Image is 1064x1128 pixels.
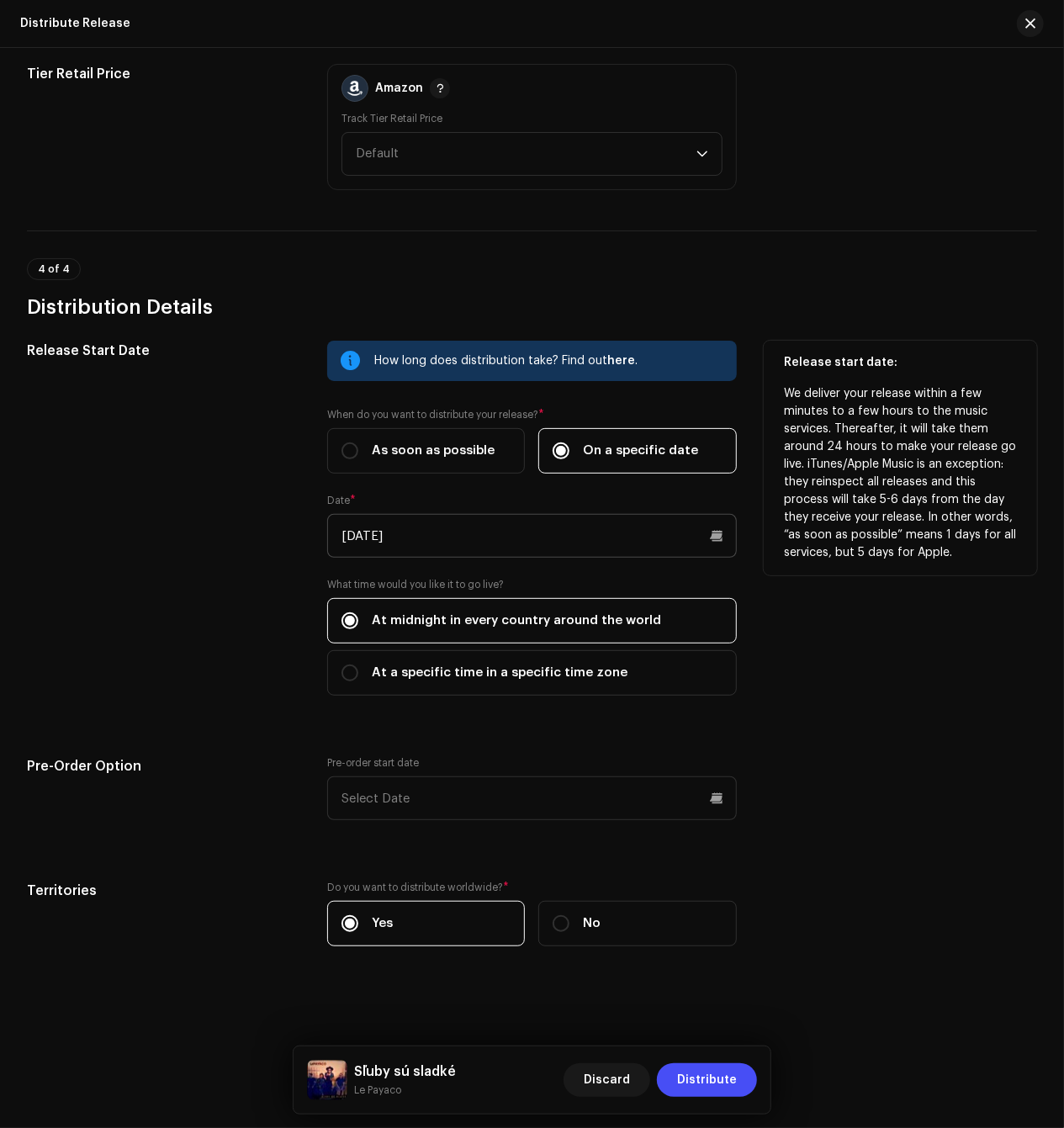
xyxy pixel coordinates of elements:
p: Release start date: [784,354,1017,372]
span: At midnight in every country around the world [372,612,661,630]
label: What time would you like it to go live? [327,578,737,591]
small: Sľuby sú sladké [354,1082,456,1099]
span: No [583,914,601,933]
label: Pre-order start date [327,756,419,770]
div: dropdown trigger [696,133,708,175]
p: We deliver your release within a few minutes to a few hours to the music services. Thereafter, it... [784,385,1017,562]
span: As soon as possible [372,442,495,460]
span: Yes [372,914,393,933]
span: Default [356,133,696,175]
span: Default [356,147,399,160]
h5: Tier Retail Price [27,64,300,84]
h5: Sľuby sú sladké [354,1062,456,1082]
h3: Distribution Details [27,294,1037,320]
div: Distribute Release [20,17,130,30]
label: Date [327,494,356,507]
label: When do you want to distribute your release? [327,408,737,421]
button: Discard [564,1063,650,1097]
div: How long does distribution take? Find out . [374,351,723,371]
span: Distribute [677,1063,737,1097]
span: Discard [584,1063,630,1097]
label: Do you want to distribute worldwide? [327,881,737,894]
label: Track Tier Retail Price [341,112,442,125]
input: Select Date [327,514,737,558]
h5: Territories [27,881,300,901]
span: 4 of 4 [38,264,70,274]
span: here [607,355,635,367]
input: Select Date [327,776,737,820]
span: At a specific time in a specific time zone [372,664,627,682]
button: Distribute [657,1063,757,1097]
img: b64e3f0c-05a6-4438-bf2d-3275a56d273f [307,1060,347,1100]
div: Amazon [375,82,423,95]
h5: Pre-Order Option [27,756,300,776]
h5: Release Start Date [27,341,300,361]
span: On a specific date [583,442,698,460]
